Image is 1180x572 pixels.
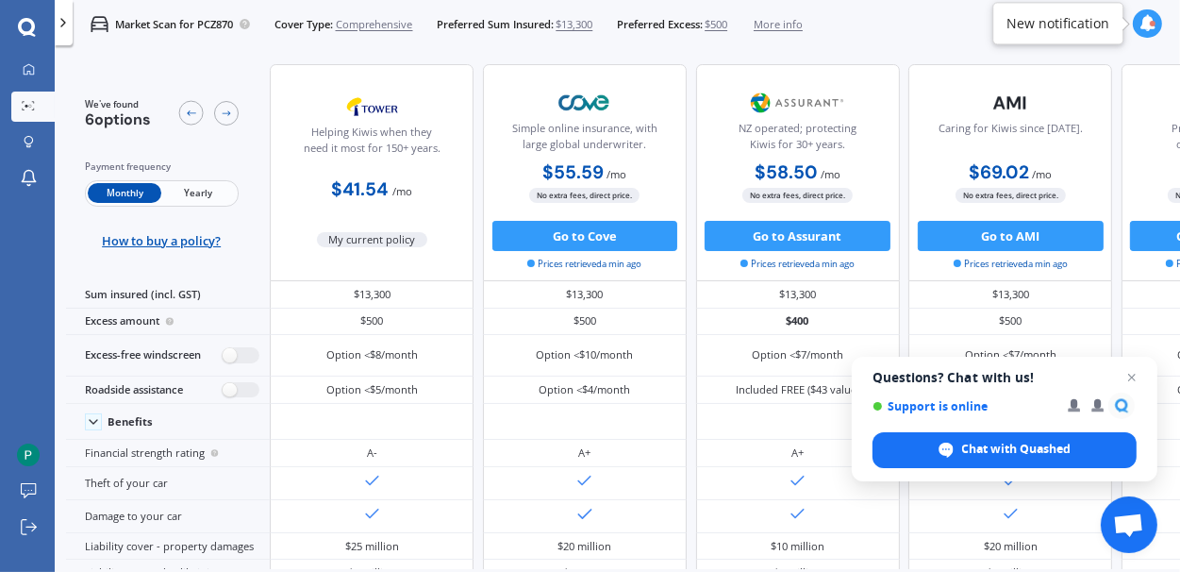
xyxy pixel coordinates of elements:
[496,121,673,159] div: Simple online insurance, with large global underwriter.
[336,17,413,32] span: Comprehensive
[108,415,153,429] div: Benefits
[539,382,630,397] div: Option <$4/month
[437,17,554,32] span: Preferred Sum Insured:
[345,539,399,554] div: $25 million
[705,17,727,32] span: $500
[326,382,418,397] div: Option <$5/month
[323,88,423,126] img: Tower.webp
[331,177,388,201] b: $41.54
[66,281,270,308] div: Sum insured (incl. GST)
[556,17,592,32] span: $13,300
[956,188,1066,202] span: No extra fees, direct price.
[270,309,474,335] div: $500
[908,309,1112,335] div: $500
[969,160,1029,184] b: $69.02
[483,281,687,308] div: $13,300
[696,309,900,335] div: $400
[1121,366,1143,389] span: Close chat
[908,281,1112,308] div: $13,300
[873,370,1137,385] span: Questions? Chat with us!
[66,335,270,377] div: Excess-free windscreen
[492,221,678,251] button: Go to Cove
[274,17,333,32] span: Cover Type:
[939,121,1083,159] div: Caring for Kiwis since [DATE].
[66,533,270,560] div: Liability cover - property damages
[954,258,1068,271] span: Prices retrieved a min ago
[66,467,270,500] div: Theft of your car
[742,188,853,202] span: No extra fees, direct price.
[965,347,1056,362] div: Option <$7/month
[752,347,843,362] div: Option <$7/month
[873,399,1055,413] span: Support is online
[557,539,611,554] div: $20 million
[85,160,239,175] div: Payment frequency
[754,17,803,32] span: More info
[578,446,590,461] div: A+
[527,258,641,271] span: Prices retrieved a min ago
[821,167,840,181] span: / mo
[66,500,270,533] div: Damage to your car
[740,258,855,271] span: Prices retrieved a min ago
[696,281,900,308] div: $13,300
[748,84,848,122] img: Assurant.png
[607,167,626,181] span: / mo
[755,160,818,184] b: $58.50
[1101,496,1157,553] div: Open chat
[705,221,890,251] button: Go to Assurant
[326,347,418,362] div: Option <$8/month
[962,441,1072,458] span: Chat with Quashed
[102,233,221,248] span: How to buy a policy?
[960,84,1060,122] img: AMI-text-1.webp
[708,121,886,159] div: NZ operated; protecting Kiwis for 30+ years.
[736,382,859,397] div: Included FREE ($43 value)
[270,281,474,308] div: $13,300
[1006,14,1109,33] div: New notification
[17,444,40,466] img: ACg8ocKTFO0QFYKlGYqUIfaIjU6PFXbYeb_xeqm2-v6xLzAS1K860Q=s96-c
[392,184,412,198] span: / mo
[984,539,1038,554] div: $20 million
[85,98,151,111] span: We've found
[791,446,804,461] div: A+
[535,84,635,122] img: Cove.webp
[1032,167,1052,181] span: / mo
[873,432,1137,468] div: Chat with Quashed
[161,183,235,203] span: Yearly
[367,446,377,461] div: A-
[483,309,687,335] div: $500
[529,188,640,202] span: No extra fees, direct price.
[115,17,233,32] p: Market Scan for PCZ870
[317,232,428,247] span: My current policy
[85,109,151,129] span: 6 options
[66,440,270,466] div: Financial strength rating
[66,377,270,404] div: Roadside assistance
[66,309,270,335] div: Excess amount
[88,183,161,203] span: Monthly
[617,17,703,32] span: Preferred Excess:
[283,125,460,162] div: Helping Kiwis when they need it most for 150+ years.
[91,15,108,33] img: car.f15378c7a67c060ca3f3.svg
[918,221,1104,251] button: Go to AMI
[536,347,633,362] div: Option <$10/month
[542,160,604,184] b: $55.59
[771,539,824,554] div: $10 million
